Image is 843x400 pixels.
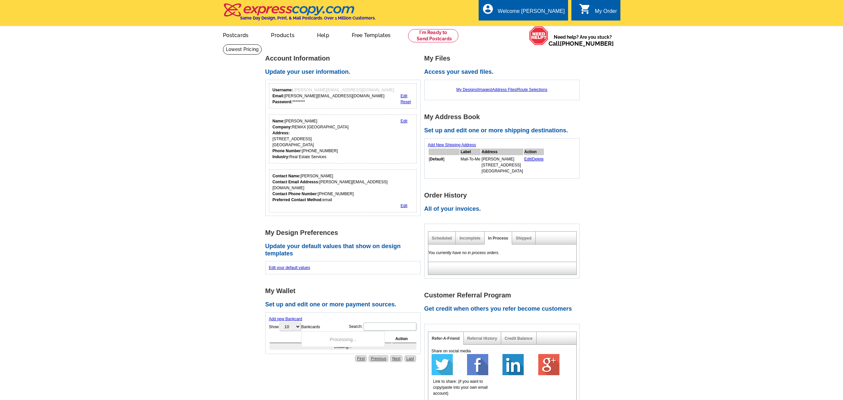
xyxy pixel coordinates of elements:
strong: Contact Name: [273,174,301,178]
h2: Update your user information. [265,68,424,76]
td: [ ] [429,156,460,174]
a: Products [260,27,305,42]
a: Incomplete [459,236,480,241]
span: Share on social media [432,349,471,353]
strong: Industry: [273,155,290,159]
h1: Account Information [265,55,424,62]
th: Action [392,335,416,343]
label: Link to share: (if you want to copy/paste into your own email account) [433,378,493,396]
a: My Designs [456,87,477,92]
a: In Process [488,236,508,241]
i: account_circle [482,3,494,15]
td: [PERSON_NAME] [STREET_ADDRESS] [GEOGRAPHIC_DATA] [481,156,523,174]
img: linkedin-64.png [502,354,524,375]
div: | | | [428,83,576,96]
strong: Contact Email Addresss: [273,180,320,184]
a: shopping_cart My Order [579,7,617,16]
h2: Update your default values that show on design templates [265,243,424,257]
div: Your personal details. [269,114,417,163]
span: Need help? Are you stuck? [549,34,617,47]
img: google-plus-64.png [538,354,559,375]
h2: Get credit when others you refer become customers [424,305,583,313]
td: | [524,156,544,174]
img: twitter-64.png [432,354,453,375]
h2: Set up and edit one or more payment sources. [265,301,424,308]
h4: Same Day Design, Print, & Mail Postcards. Over 1 Million Customers. [240,16,376,21]
a: Delete [532,157,544,161]
td: Loading... [270,344,416,350]
strong: Address: [273,131,290,135]
a: [PHONE_NUMBER] [560,40,614,47]
strong: Preferred Contact Method: [273,198,323,202]
a: Address Files [492,87,516,92]
a: Help [306,27,340,42]
label: Search: [349,322,417,331]
strong: Password: [273,100,293,104]
h1: Order History [424,192,583,199]
a: Edit [400,94,407,98]
a: Scheduled [432,236,452,241]
a: Images [478,87,491,92]
strong: Phone Number: [273,149,302,153]
h2: Access your saved files. [424,68,583,76]
a: Shipped [516,236,531,241]
th: Address [481,149,523,155]
a: First [355,355,367,362]
h2: Set up and edit one or more shipping destinations. [424,127,583,134]
div: [PERSON_NAME][EMAIL_ADDRESS][DOMAIN_NAME] ******** [273,87,394,105]
h1: My Address Book [424,113,583,120]
a: Edit [400,119,407,123]
h1: My Wallet [265,288,424,294]
a: Route Selections [517,87,548,92]
span: [PERSON_NAME][EMAIL_ADDRESS][DOMAIN_NAME] [294,88,394,92]
strong: Username: [273,88,293,92]
a: Edit your default values [269,265,310,270]
div: Processing... [301,331,385,347]
div: Welcome [PERSON_NAME] [498,8,565,18]
h1: My Design Preferences [265,229,424,236]
div: [PERSON_NAME] [PERSON_NAME][EMAIL_ADDRESS][DOMAIN_NAME] [PHONE_NUMBER] email [273,173,413,203]
td: Mail-To-Me [460,156,481,174]
strong: Name: [273,119,285,123]
a: Last [404,355,416,362]
strong: Contact Phone Number: [273,192,318,196]
i: shopping_cart [579,3,591,15]
a: Refer-A-Friend [432,336,460,341]
a: Free Templates [341,27,401,42]
a: Referral History [467,336,497,341]
strong: Email: [273,94,285,98]
div: Your login information. [269,83,417,109]
span: Call [549,40,614,47]
h2: All of your invoices. [424,205,583,213]
a: Add new Bankcard [269,317,302,321]
a: Same Day Design, Print, & Mail Postcards. Over 1 Million Customers. [223,8,376,21]
div: Who should we contact regarding order issues? [269,169,417,212]
h1: My Files [424,55,583,62]
a: Edit [524,157,531,161]
div: [PERSON_NAME] REMAX [GEOGRAPHIC_DATA] [STREET_ADDRESS] [GEOGRAPHIC_DATA] [PHONE_NUMBER] Real Esta... [273,118,349,160]
a: Credit Balance [505,336,533,341]
label: Show Bankcards [269,322,320,332]
th: Label [460,149,481,155]
select: ShowBankcards [280,323,301,331]
img: facebook-64.png [467,354,488,375]
img: help [529,26,549,45]
div: My Order [595,8,617,18]
a: Postcards [212,27,259,42]
input: Search: [363,323,416,331]
strong: Company: [273,125,292,129]
em: You currently have no in process orders. [428,250,500,255]
b: Default [430,157,444,161]
a: Next [390,355,402,362]
a: Reset [400,100,411,104]
h1: Customer Referral Program [424,292,583,299]
a: Edit [400,203,407,208]
a: Previous [369,355,388,362]
th: Action [524,149,544,155]
a: Add New Shipping Address [428,143,476,147]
